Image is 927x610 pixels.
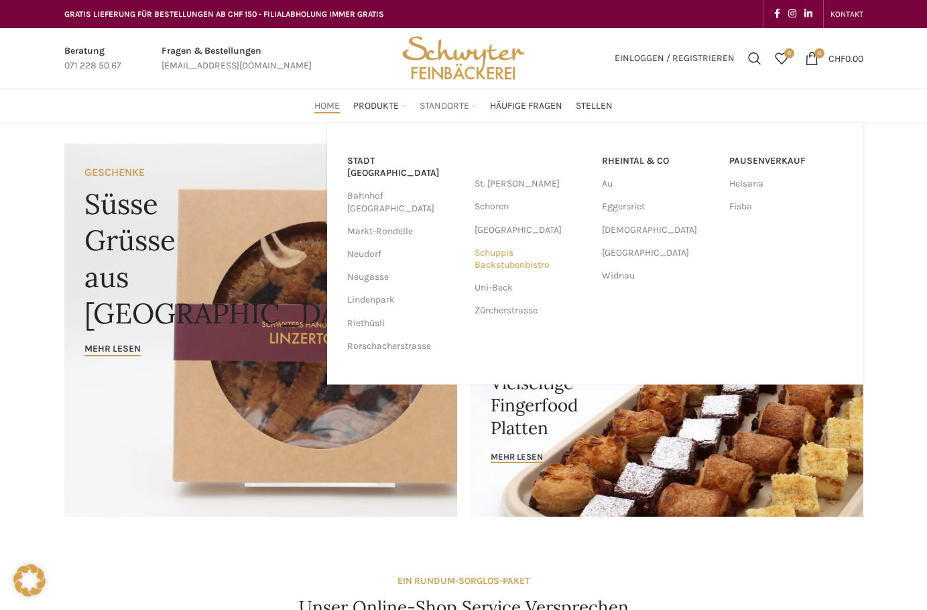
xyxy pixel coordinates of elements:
span: CHF [828,52,845,64]
a: KONTAKT [830,1,863,28]
a: Bahnhof [GEOGRAPHIC_DATA] [347,185,461,219]
a: Site logo [397,52,529,63]
a: Infobox link [162,44,312,74]
a: Standorte [420,93,477,119]
span: Häufige Fragen [490,100,562,113]
a: Widnau [602,264,716,287]
a: Pausenverkauf [729,150,843,172]
a: Helsana [729,172,843,195]
a: [GEOGRAPHIC_DATA] [602,242,716,264]
a: Produkte [353,93,406,119]
a: Schuppis Backstubenbistro [475,242,589,276]
bdi: 0.00 [828,52,863,64]
a: Schoren [475,195,589,218]
a: Au [602,172,716,195]
a: Neugasse [347,266,461,289]
a: Lindenpark [347,289,461,311]
span: 0 [814,48,824,58]
a: [DEMOGRAPHIC_DATA] [602,219,716,242]
div: Main navigation [58,93,870,119]
span: KONTAKT [830,9,863,19]
a: Fisba [729,195,843,218]
span: Standorte [420,100,469,113]
a: Einloggen / Registrieren [608,45,741,72]
strong: EIN RUNDUM-SORGLOS-PAKET [397,575,530,587]
a: Eggersriet [602,195,716,218]
a: Facebook social link [770,5,784,23]
a: RHEINTAL & CO [602,150,716,172]
a: Uni-Beck [475,276,589,299]
a: Neudorf [347,243,461,266]
div: Meine Wunschliste [768,45,795,72]
span: Stellen [576,100,613,113]
span: 0 [784,48,794,58]
a: Markt-Rondelle [347,220,461,243]
a: Zürcherstrasse [475,299,589,322]
a: Rorschacherstrasse [347,335,461,358]
a: 0 [768,45,795,72]
a: Stadt [GEOGRAPHIC_DATA] [347,150,461,185]
a: Instagram social link [784,5,800,23]
a: Suchen [741,45,768,72]
a: Banner link [64,144,457,517]
a: Riethüsli [347,312,461,335]
a: Linkedin social link [800,5,816,23]
img: Bäckerei Schwyter [397,28,529,89]
a: Häufige Fragen [490,93,562,119]
span: Home [314,100,340,113]
a: [GEOGRAPHIC_DATA] [475,219,589,242]
a: St. [PERSON_NAME] [475,172,589,195]
a: 0 CHF0.00 [798,45,870,72]
a: Infobox link [64,44,121,74]
a: Home [314,93,340,119]
span: Produkte [353,100,399,113]
a: Banner link [471,329,863,517]
span: Einloggen / Registrieren [615,54,735,63]
a: Stellen [576,93,613,119]
span: GRATIS LIEFERUNG FÜR BESTELLUNGEN AB CHF 150 - FILIALABHOLUNG IMMER GRATIS [64,9,384,19]
div: Secondary navigation [824,1,870,28]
